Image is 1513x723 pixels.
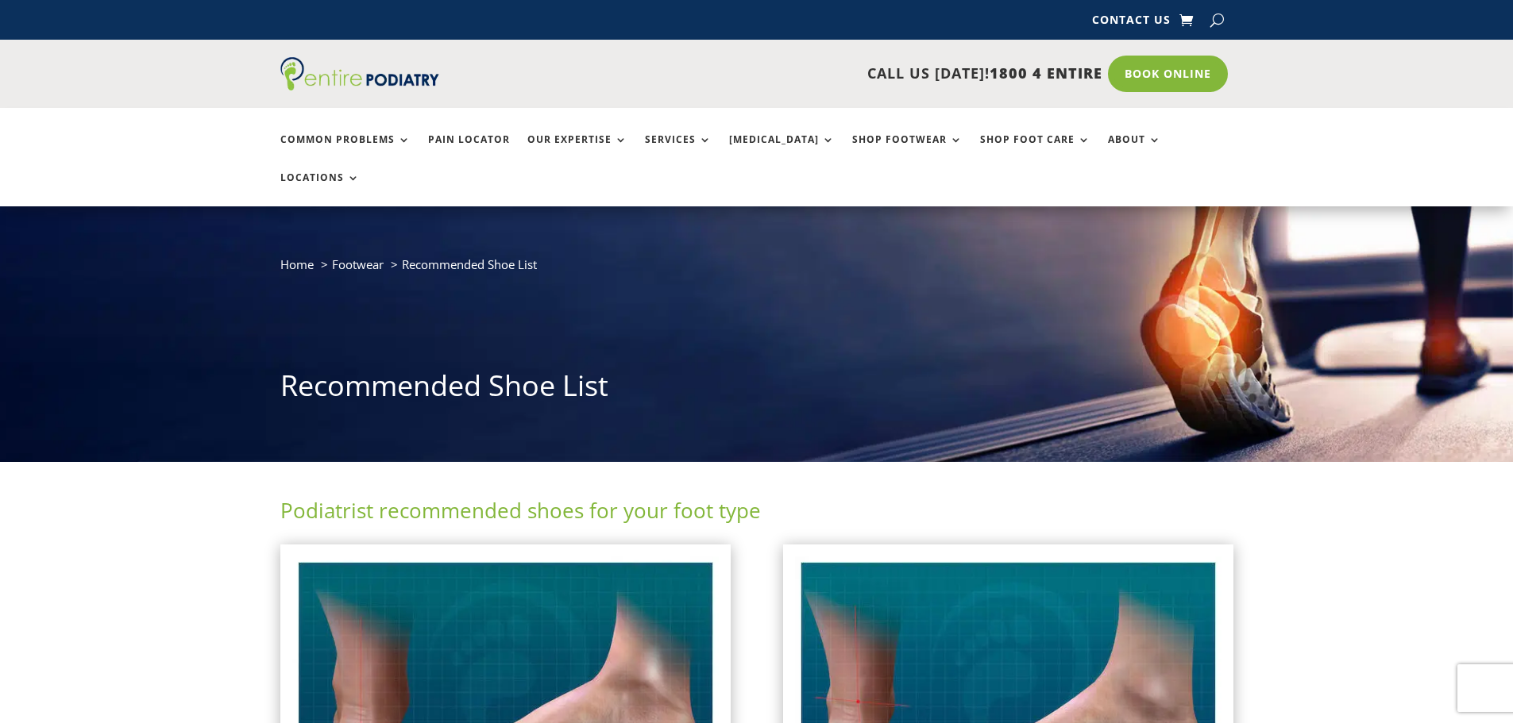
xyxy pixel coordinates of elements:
a: Book Online [1108,56,1228,92]
a: Shop Foot Care [980,134,1090,168]
a: Contact Us [1092,14,1171,32]
span: Recommended Shoe List [402,256,537,272]
a: [MEDICAL_DATA] [729,134,835,168]
a: Home [280,256,314,272]
a: Pain Locator [428,134,510,168]
a: Entire Podiatry [280,78,439,94]
h1: Recommended Shoe List [280,366,1233,413]
h2: Podiatrist recommended shoes for your foot type [280,496,1233,533]
img: logo (1) [280,57,439,90]
a: Locations [280,172,360,206]
a: Shop Footwear [852,134,963,168]
a: Services [645,134,712,168]
p: CALL US [DATE]! [500,63,1102,84]
a: Footwear [332,256,384,272]
a: Common Problems [280,134,411,168]
span: 1800 4 ENTIRE [990,63,1102,83]
a: Our Expertise [527,134,627,168]
a: About [1108,134,1161,168]
nav: breadcrumb [280,254,1233,287]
